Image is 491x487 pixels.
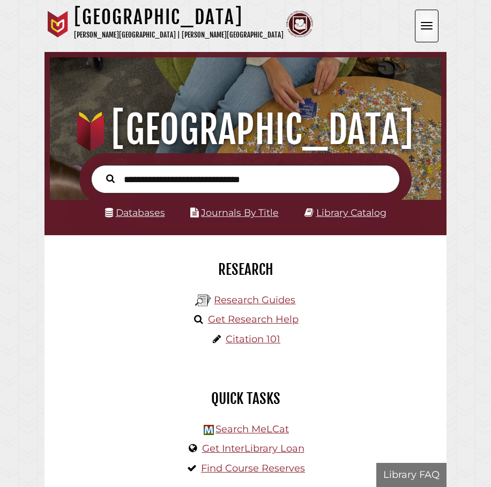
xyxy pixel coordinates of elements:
[316,207,386,218] a: Library Catalog
[214,294,295,306] a: Research Guides
[195,293,211,309] img: Hekman Library Logo
[106,174,115,184] i: Search
[201,462,305,474] a: Find Course Reserves
[44,11,71,38] img: Calvin University
[201,207,279,218] a: Journals By Title
[204,425,214,435] img: Hekman Library Logo
[215,423,289,435] a: Search MeLCat
[74,29,284,41] p: [PERSON_NAME][GEOGRAPHIC_DATA] | [PERSON_NAME][GEOGRAPHIC_DATA]
[101,171,120,185] button: Search
[105,207,165,218] a: Databases
[286,11,313,38] img: Calvin Theological Seminary
[226,333,280,345] a: Citation 101
[53,260,438,279] h2: Research
[57,106,434,153] h1: [GEOGRAPHIC_DATA]
[74,5,284,29] h1: [GEOGRAPHIC_DATA]
[53,389,438,408] h2: Quick Tasks
[415,10,438,42] button: Open the menu
[208,313,299,325] a: Get Research Help
[202,443,304,454] a: Get InterLibrary Loan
